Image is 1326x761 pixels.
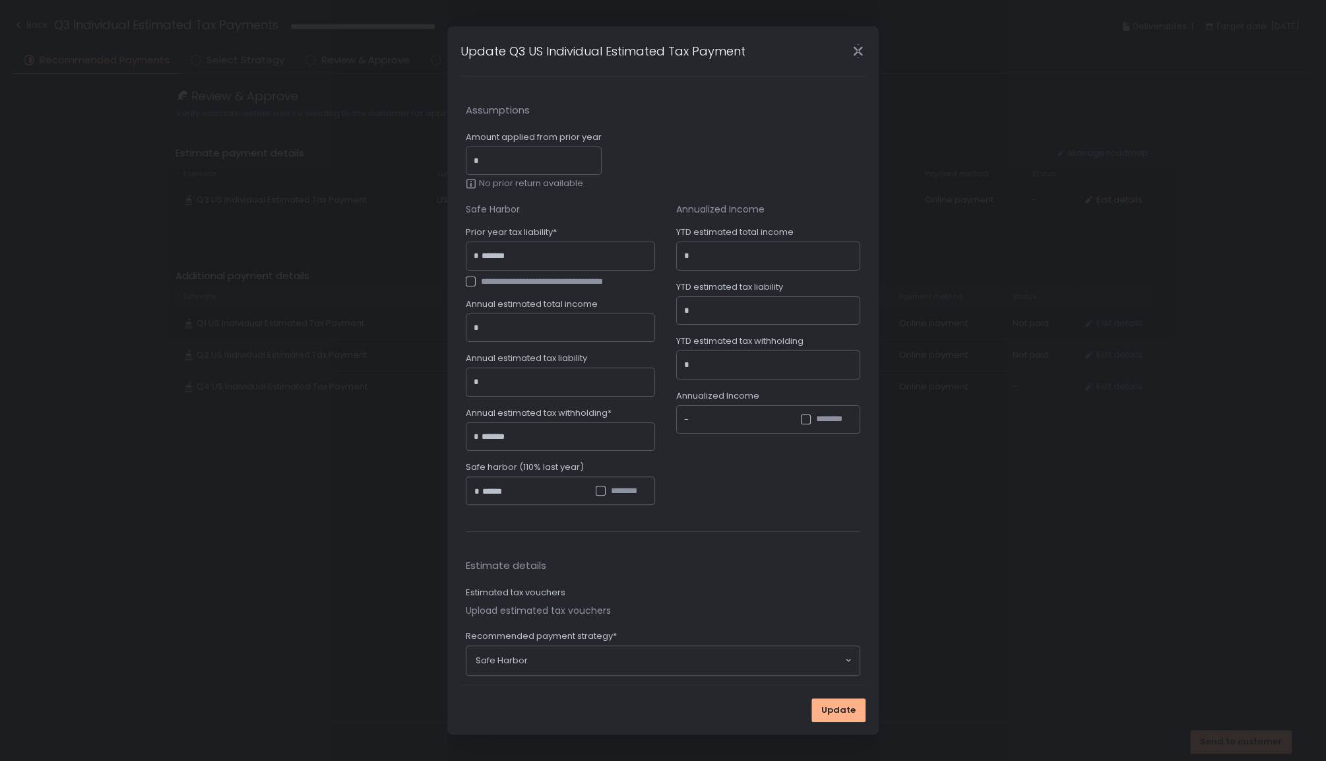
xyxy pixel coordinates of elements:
[466,352,587,364] span: Annual estimated tax liability
[676,335,804,347] span: YTD estimated tax withholding
[676,390,759,402] span: Annualized Income
[684,413,689,426] div: -
[466,131,602,143] span: Amount applied from prior year
[466,407,612,419] span: Annual estimated tax withholding*
[466,587,565,599] label: Estimated tax vouchers
[837,44,879,59] div: Close
[811,698,866,722] button: Update
[466,461,584,473] span: Safe harbor (110% last year)
[466,298,598,310] span: Annual estimated total income
[466,226,557,238] span: Prior year tax liability*
[821,704,856,716] span: Update
[476,655,528,667] span: Safe Harbor
[466,604,611,617] button: Upload estimated tax vouchers
[676,281,783,293] span: YTD estimated tax liability
[466,630,617,642] span: Recommended payment strategy*
[676,203,860,216] div: Annualized Income
[528,654,844,667] input: Search for option
[479,178,583,189] span: No prior return available
[466,646,860,675] div: Search for option
[460,42,745,60] h1: Update Q3 US Individual Estimated Tax Payment
[466,203,655,216] div: Safe Harbor
[466,103,860,118] span: Assumptions
[676,226,794,238] span: YTD estimated total income
[466,558,860,574] span: Estimate details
